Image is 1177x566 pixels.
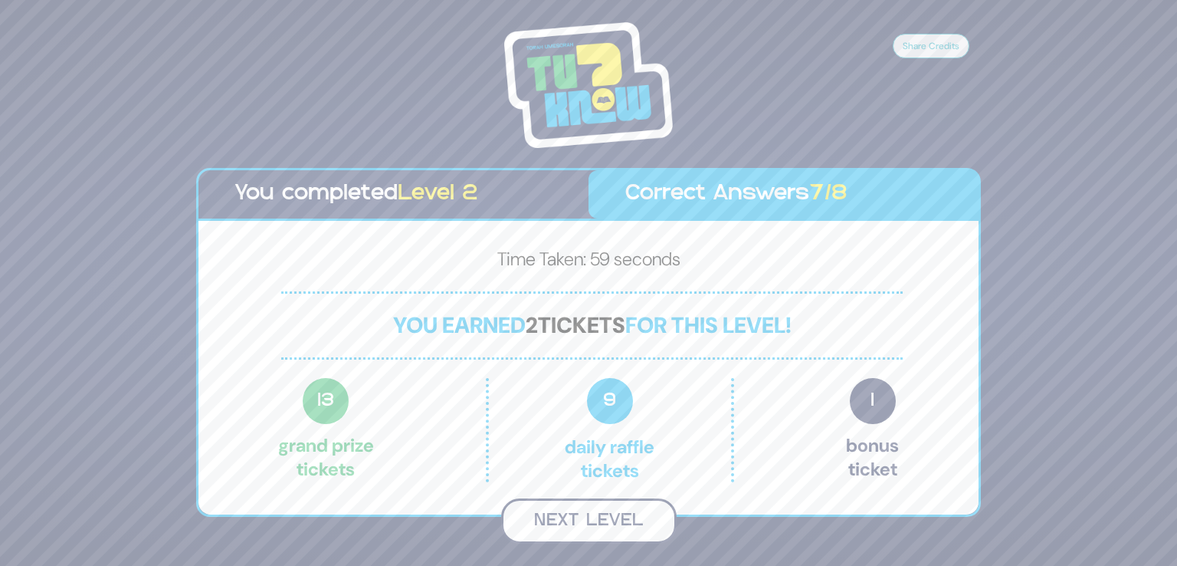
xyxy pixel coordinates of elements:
p: You completed [235,178,552,211]
span: 2 [526,311,538,340]
p: Grand Prize tickets [278,378,374,482]
p: Correct Answers [625,178,942,211]
button: Share Credits [893,34,969,58]
p: Daily Raffle tickets [521,378,699,482]
img: Tournament Logo [504,22,673,148]
span: You earned for this level! [393,311,792,340]
span: 7/8 [809,184,848,204]
span: 9 [587,378,633,424]
span: 13 [303,378,349,424]
span: Level 2 [398,184,477,204]
button: Next Level [501,499,677,544]
p: Bonus ticket [846,378,899,482]
span: tickets [538,311,625,340]
span: 1 [850,378,896,424]
p: Time Taken: 59 seconds [223,245,954,279]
